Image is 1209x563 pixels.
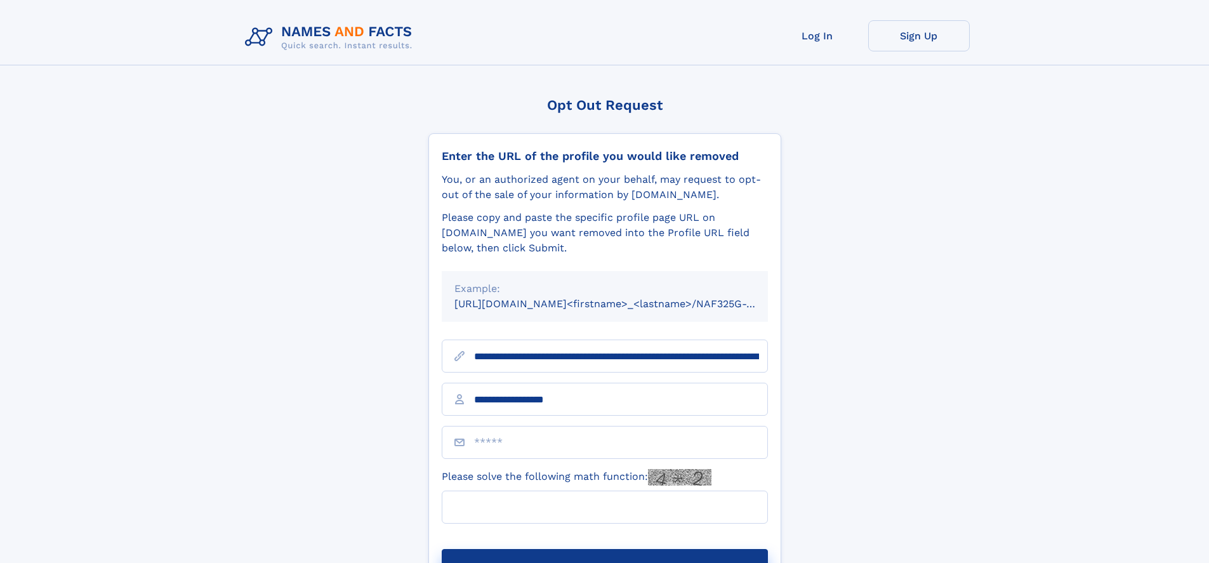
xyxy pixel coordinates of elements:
[454,281,755,296] div: Example:
[442,469,711,486] label: Please solve the following math function:
[454,298,792,310] small: [URL][DOMAIN_NAME]<firstname>_<lastname>/NAF325G-xxxxxxxx
[868,20,970,51] a: Sign Up
[428,97,781,113] div: Opt Out Request
[240,20,423,55] img: Logo Names and Facts
[442,149,768,163] div: Enter the URL of the profile you would like removed
[442,210,768,256] div: Please copy and paste the specific profile page URL on [DOMAIN_NAME] you want removed into the Pr...
[767,20,868,51] a: Log In
[442,172,768,202] div: You, or an authorized agent on your behalf, may request to opt-out of the sale of your informatio...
